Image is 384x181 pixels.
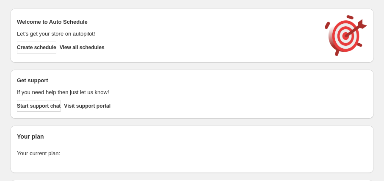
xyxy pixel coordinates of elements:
a: Visit support portal [64,100,111,112]
a: Start support chat [17,100,61,112]
h2: Get support [17,76,316,85]
button: View all schedules [60,42,105,53]
span: Visit support portal [64,103,111,109]
span: View all schedules [60,44,105,51]
h2: Your plan [17,132,367,141]
p: Let's get your store on autopilot! [17,30,316,38]
span: Start support chat [17,103,61,109]
h2: Welcome to Auto Schedule [17,18,316,26]
p: If you need help then just let us know! [17,88,316,97]
span: Create schedule [17,44,56,51]
p: Your current plan: [17,149,367,158]
button: Create schedule [17,42,56,53]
